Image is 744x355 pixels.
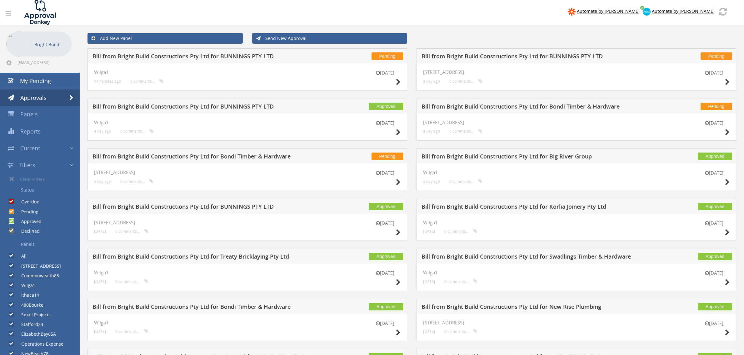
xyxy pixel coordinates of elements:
h5: Bill from Bright Build Constructions Pty Ltd for BUNNINGS PTY LTD [422,53,638,61]
img: refresh.png [719,8,727,16]
span: My Pending [20,77,51,85]
h4: [STREET_ADDRESS] [423,120,730,125]
h5: Bill from Bright Build Constructions Pty Ltd for Bondi Timber & Hardware [92,304,309,312]
small: [DATE] [369,120,401,126]
span: Approved [698,303,732,310]
h4: [STREET_ADDRESS] [423,320,730,325]
a: Add New Panel [87,33,243,44]
span: Approved [369,253,403,260]
label: Commonwealth85 [15,273,59,279]
h5: Bill from Bright Build Constructions Pty Ltd for BUNNINGS PTY LTD [92,53,309,61]
small: [DATE] [94,229,106,234]
small: [DATE] [698,270,730,276]
h5: Bill from Bright Build Constructions Pty Ltd for Big River Group [422,153,638,161]
label: ElizabethBay65A [15,331,56,337]
small: 0 comments... [449,129,482,134]
h5: Bill from Bright Build Constructions Pty Ltd for Treaty Bricklaying Pty Ltd [92,254,309,261]
small: [DATE] [698,320,730,327]
span: Pending [701,103,732,110]
span: Filters [19,161,35,169]
label: [STREET_ADDRESS] [15,263,61,269]
label: Overdue [15,199,39,205]
h5: Bill from Bright Build Constructions Pty Ltd for Korlia Joinery Pty Ltd [422,204,638,212]
small: 0 comments... [115,229,148,234]
small: 0 comments... [449,179,482,184]
span: Current [20,144,40,152]
h5: Bill from Bright Build Constructions Pty Ltd for New Rise Plumbing [422,304,638,312]
small: a day ago [423,129,440,134]
h4: Wilga1 [94,70,401,75]
small: [DATE] [423,229,435,234]
span: Approvals [20,94,47,101]
small: a day ago [423,179,440,184]
small: [DATE] [423,329,435,334]
h5: Bill from Bright Build Constructions Pty Ltd for BUNNINGS PTY LTD [92,104,309,111]
h4: Wilga1 [94,320,401,325]
h4: Wilga1 [423,220,730,225]
small: 0 comments... [115,329,148,334]
small: [DATE] [698,120,730,126]
span: Pending [372,52,403,60]
span: [EMAIL_ADDRESS][DOMAIN_NAME] [17,60,71,65]
label: Operations Expense [15,341,63,347]
span: Panels [20,110,38,118]
span: Approved [369,303,403,310]
small: 0 comments... [130,79,163,84]
h5: Bill from Bright Build Constructions Pty Ltd for Bondi Timber & Hardware [92,153,309,161]
small: [DATE] [94,329,106,334]
span: Automate by [PERSON_NAME] [652,8,715,14]
small: [DATE] [369,170,401,176]
small: [DATE] [369,220,401,226]
label: Pending [15,209,38,215]
small: [DATE] [369,320,401,327]
small: a day ago [94,179,111,184]
small: a day ago [423,79,440,84]
small: 0 comments... [120,129,153,134]
small: 0 comments... [444,279,477,284]
h5: Bill from Bright Build Constructions Pty Ltd for Bondi Timber & Hardware [422,104,638,111]
label: 480Bourke [15,302,43,308]
small: 0 comments... [115,279,148,284]
label: Approved [15,218,42,225]
a: Clear Filters [5,173,80,185]
h4: Wilga1 [423,270,730,275]
p: Bright Build [34,41,69,48]
span: Approved [369,203,403,210]
h4: [STREET_ADDRESS] [423,70,730,75]
small: 0 comments... [449,79,482,84]
small: [DATE] [698,220,730,226]
small: 0 comments... [444,329,477,334]
label: Stafford23 [15,321,43,328]
label: Small Projects [15,312,51,318]
h4: Wilga1 [423,170,730,175]
small: [DATE] [369,270,401,276]
span: Automate by [PERSON_NAME] [577,8,640,14]
small: [DATE] [698,70,730,76]
small: 0 comments... [120,179,153,184]
span: Approved [698,203,732,210]
span: Approved [698,153,732,160]
span: Reports [20,128,41,135]
h4: [STREET_ADDRESS] [94,170,401,175]
span: Approved [369,103,403,110]
span: Pending [701,52,732,60]
small: 0 comments... [444,229,477,234]
img: zapier-logomark.png [568,8,576,16]
h5: Bill from Bright Build Constructions Pty Ltd for BUNNINGS PTY LTD [92,204,309,212]
small: [DATE] [423,279,435,284]
small: [DATE] [369,70,401,76]
small: [DATE] [698,170,730,176]
small: 44 minutes ago [94,79,121,84]
small: a day ago [94,129,111,134]
span: Pending [372,153,403,160]
label: Wilga1 [15,282,35,289]
h4: [STREET_ADDRESS] [94,220,401,225]
label: Ithaca14 [15,292,39,298]
h5: Bill from Bright Build Constructions Pty Ltd for Swadlings Timber & Hardware [422,254,638,261]
label: Declined [15,228,40,234]
a: Panels [5,239,80,250]
span: Approved [698,253,732,260]
label: All [15,253,27,259]
small: [DATE] [94,279,106,284]
h4: Wilga1 [94,120,401,125]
